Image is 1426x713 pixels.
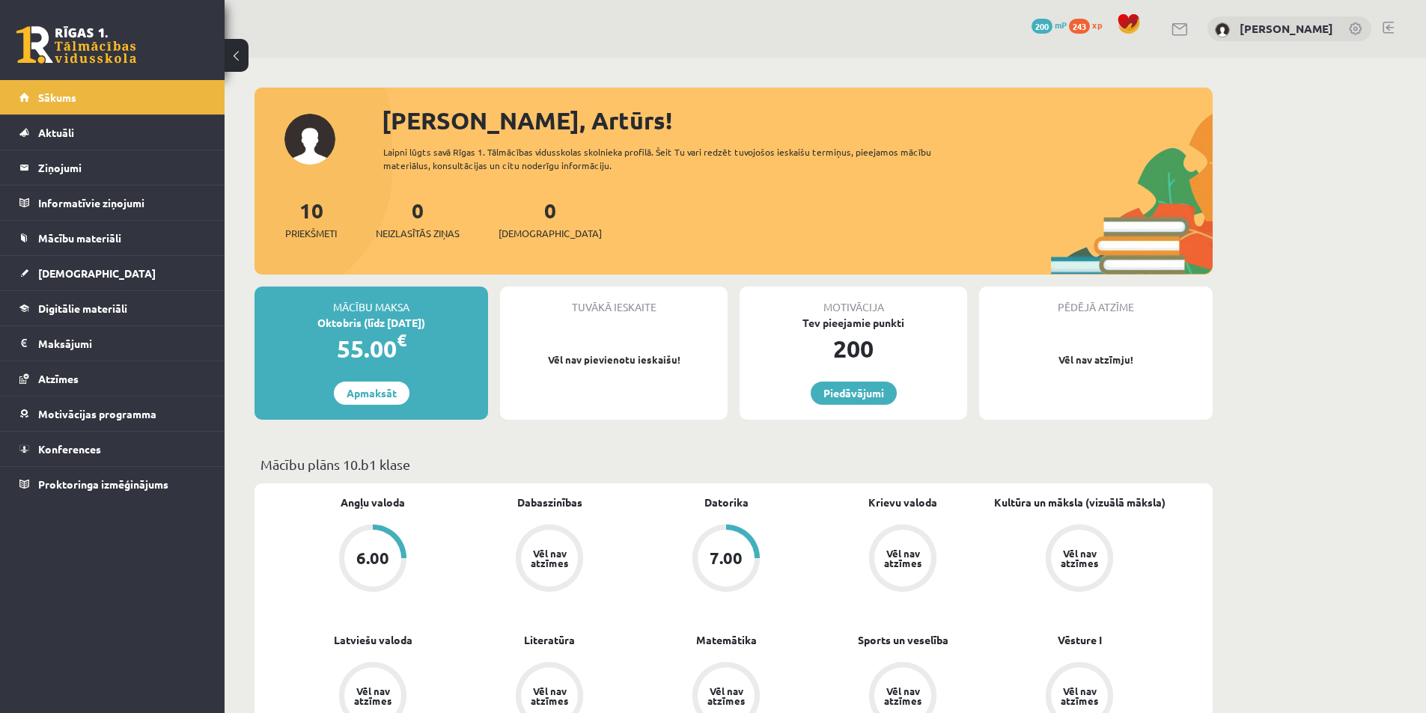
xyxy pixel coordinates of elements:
[334,632,412,648] a: Latviešu valoda
[1032,19,1067,31] a: 200 mP
[38,477,168,491] span: Proktoringa izmēģinājums
[38,326,206,361] legend: Maksājumi
[1069,19,1109,31] a: 243 xp
[38,372,79,385] span: Atzīmes
[19,397,206,431] a: Motivācijas programma
[376,197,460,241] a: 0Neizlasītās ziņas
[868,495,937,510] a: Krievu valoda
[1092,19,1102,31] span: xp
[38,126,74,139] span: Aktuāli
[352,686,394,706] div: Vēl nav atzīmes
[979,287,1213,315] div: Pēdējā atzīme
[285,197,337,241] a: 10Priekšmeti
[19,326,206,361] a: Maksājumi
[696,632,757,648] a: Matemātika
[499,226,602,241] span: [DEMOGRAPHIC_DATA]
[882,686,924,706] div: Vēl nav atzīmes
[991,524,1168,595] a: Vēl nav atzīmes
[16,26,136,64] a: Rīgas 1. Tālmācības vidusskola
[19,291,206,325] a: Digitālie materiāli
[260,454,1207,474] p: Mācību plāns 10.b1 klase
[508,352,720,367] p: Vēl nav pievienotu ieskaišu!
[38,186,206,220] legend: Informatīvie ziņojumi
[517,495,582,510] a: Dabaszinības
[740,287,967,315] div: Motivācija
[19,115,206,150] a: Aktuāli
[1058,686,1100,706] div: Vēl nav atzīmes
[38,231,121,245] span: Mācību materiāli
[397,329,406,351] span: €
[704,495,749,510] a: Datorika
[1240,21,1333,36] a: [PERSON_NAME]
[461,524,638,595] a: Vēl nav atzīmes
[528,686,570,706] div: Vēl nav atzīmes
[638,524,814,595] a: 7.00
[858,632,948,648] a: Sports un veselība
[38,266,156,280] span: [DEMOGRAPHIC_DATA]
[38,150,206,185] legend: Ziņojumi
[382,102,1213,138] div: [PERSON_NAME], Artūrs!
[1032,19,1052,34] span: 200
[19,432,206,466] a: Konferences
[383,145,958,172] div: Laipni lūgts savā Rīgas 1. Tālmācības vidusskolas skolnieka profilā. Šeit Tu vari redzēt tuvojošo...
[38,407,156,420] span: Motivācijas programma
[19,150,206,185] a: Ziņojumi
[356,550,389,566] div: 6.00
[499,197,602,241] a: 0[DEMOGRAPHIC_DATA]
[255,315,488,331] div: Oktobris (līdz [DATE])
[255,287,488,315] div: Mācību maksa
[19,186,206,220] a: Informatīvie ziņojumi
[1055,19,1067,31] span: mP
[811,382,897,405] a: Piedāvājumi
[19,256,206,290] a: [DEMOGRAPHIC_DATA]
[1069,19,1090,34] span: 243
[1058,548,1100,568] div: Vēl nav atzīmes
[334,382,409,405] a: Apmaksāt
[284,524,461,595] a: 6.00
[19,221,206,255] a: Mācību materiāli
[38,442,101,456] span: Konferences
[376,226,460,241] span: Neizlasītās ziņas
[710,550,743,566] div: 7.00
[19,467,206,501] a: Proktoringa izmēģinājums
[341,495,405,510] a: Angļu valoda
[740,331,967,367] div: 200
[285,226,337,241] span: Priekšmeti
[38,91,76,104] span: Sākums
[1058,632,1102,648] a: Vēsture I
[500,287,728,315] div: Tuvākā ieskaite
[882,548,924,568] div: Vēl nav atzīmes
[994,495,1166,510] a: Kultūra un māksla (vizuālā māksla)
[987,352,1205,367] p: Vēl nav atzīmju!
[705,686,747,706] div: Vēl nav atzīmes
[255,331,488,367] div: 55.00
[814,524,991,595] a: Vēl nav atzīmes
[38,302,127,315] span: Digitālie materiāli
[740,315,967,331] div: Tev pieejamie punkti
[524,632,575,648] a: Literatūra
[528,548,570,568] div: Vēl nav atzīmes
[19,361,206,396] a: Atzīmes
[1215,22,1230,37] img: Artūrs Keinovskis
[19,80,206,114] a: Sākums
